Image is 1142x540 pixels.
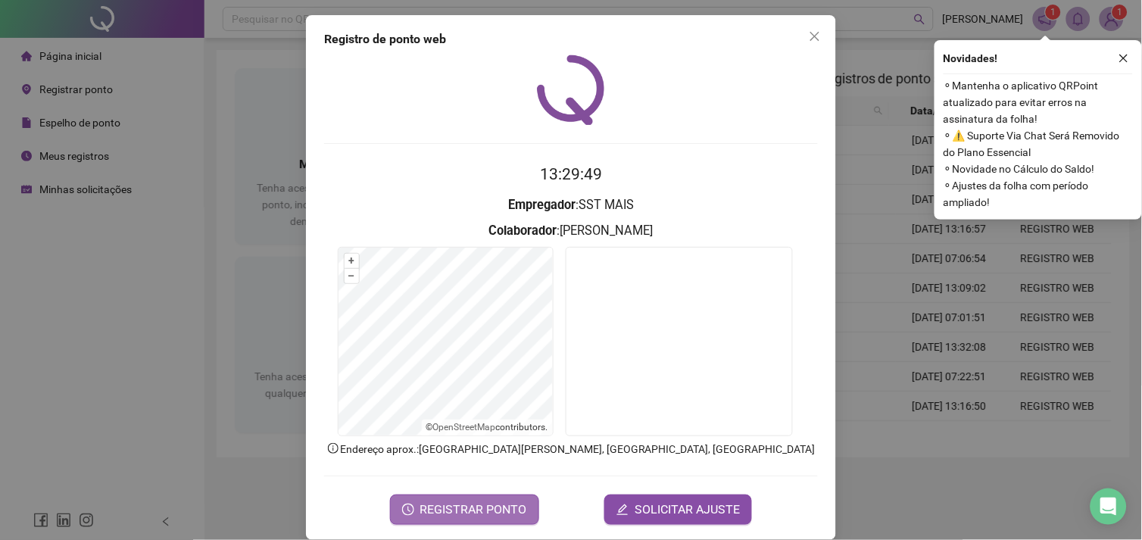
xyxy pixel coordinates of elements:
button: Close [803,24,827,48]
h3: : [PERSON_NAME] [324,221,818,241]
span: ⚬ Mantenha o aplicativo QRPoint atualizado para evitar erros na assinatura da folha! [944,77,1133,127]
span: Novidades ! [944,50,998,67]
button: editSOLICITAR AJUSTE [604,495,752,525]
strong: Empregador [508,198,576,212]
img: QRPoint [537,55,605,125]
strong: Colaborador [489,223,557,238]
span: close [809,30,821,42]
span: ⚬ Ajustes da folha com período ampliado! [944,177,1133,211]
span: edit [616,504,629,516]
button: – [345,269,359,283]
h3: : SST MAIS [324,195,818,215]
p: Endereço aprox. : [GEOGRAPHIC_DATA][PERSON_NAME], [GEOGRAPHIC_DATA], [GEOGRAPHIC_DATA] [324,441,818,457]
time: 13:29:49 [540,165,602,183]
span: ⚬ ⚠️ Suporte Via Chat Será Removido do Plano Essencial [944,127,1133,161]
span: REGISTRAR PONTO [420,501,527,519]
span: info-circle [326,442,340,455]
li: © contributors. [426,422,548,432]
a: OpenStreetMap [433,422,496,432]
span: clock-circle [402,504,414,516]
span: close [1119,53,1129,64]
span: SOLICITAR AJUSTE [635,501,740,519]
div: Open Intercom Messenger [1091,488,1127,525]
span: ⚬ Novidade no Cálculo do Saldo! [944,161,1133,177]
button: REGISTRAR PONTO [390,495,539,525]
button: + [345,254,359,268]
div: Registro de ponto web [324,30,818,48]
